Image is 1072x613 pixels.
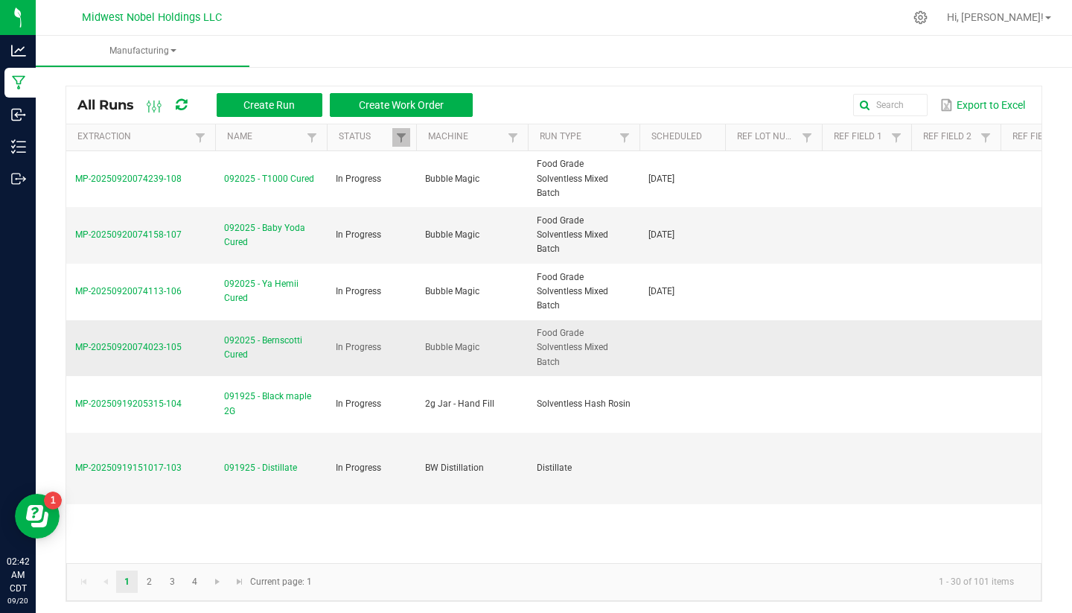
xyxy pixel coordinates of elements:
span: In Progress [336,286,381,296]
span: [DATE] [648,229,674,240]
p: 09/20 [7,595,29,606]
span: MP-20250919151017-103 [75,463,182,473]
button: Create Run [217,93,322,117]
a: Filter [798,128,816,147]
a: ScheduledSortable [651,131,719,143]
span: Food Grade Solventless Mixed Batch [537,215,608,254]
a: ExtractionSortable [77,131,191,143]
kendo-pager: Current page: 1 [66,563,1041,601]
span: Food Grade Solventless Mixed Batch [537,272,608,311]
span: Create Work Order [359,99,444,111]
span: 091925 - Distillate [224,461,297,475]
span: Go to the next page [211,576,223,588]
span: MP-20250920074113-106 [75,286,182,296]
iframe: Resource center [15,494,60,539]
span: In Progress [336,398,381,409]
span: [DATE] [648,286,674,296]
a: Page 4 [184,571,205,593]
span: [DATE] [648,174,674,184]
a: Go to the last page [229,571,250,593]
span: Create Run [243,99,295,111]
input: Search [853,94,928,116]
button: Export to Excel [937,92,1029,118]
iframe: Resource center unread badge [44,492,62,509]
span: In Progress [336,463,381,473]
span: MP-20250920074239-108 [75,174,182,184]
span: 092025 - Baby Yoda Cured [224,221,318,250]
span: MP-20250920074023-105 [75,342,182,352]
inline-svg: Manufacturing [11,75,26,90]
span: Bubble Magic [425,174,479,184]
a: Page 2 [138,571,160,593]
a: Filter [392,128,410,147]
a: Run TypeSortable [540,131,615,143]
inline-svg: Outbound [11,171,26,186]
span: Go to the last page [234,576,246,588]
span: Bubble Magic [425,229,479,240]
span: 092025 - T1000 Cured [224,172,314,186]
span: Solventless Hash Rosin [537,398,631,409]
span: 092025 - Ya Hemii Cured [224,277,318,305]
a: Filter [887,128,905,147]
a: Filter [191,128,209,147]
span: Manufacturing [36,45,249,57]
a: Ref Field 1Sortable [834,131,887,143]
a: Ref Lot NumberSortable [737,131,797,143]
a: Page 1 [116,571,138,593]
kendo-pager-info: 1 - 30 of 101 items [321,570,1026,594]
a: Filter [977,128,995,147]
div: All Runs [77,92,484,118]
button: Create Work Order [330,93,473,117]
span: MP-20250919205315-104 [75,398,182,409]
span: Food Grade Solventless Mixed Batch [537,328,608,366]
inline-svg: Inventory [11,139,26,154]
span: In Progress [336,342,381,352]
p: 02:42 AM CDT [7,555,29,595]
a: MachineSortable [428,131,503,143]
span: 2g Jar - Hand Fill [425,398,494,409]
a: NameSortable [227,131,302,143]
a: StatusSortable [339,131,392,143]
a: Filter [303,128,321,147]
span: 091925 - Black maple 2G [224,390,318,418]
span: BW Distillation [425,463,484,473]
a: Ref Field 3Sortable [1012,131,1065,143]
a: Filter [504,128,522,147]
span: Midwest Nobel Holdings LLC [82,11,222,24]
inline-svg: Inbound [11,107,26,122]
span: MP-20250920074158-107 [75,229,182,240]
span: 092025 - Bernscotti Cured [224,334,318,362]
span: Bubble Magic [425,342,479,352]
span: Distillate [537,463,572,473]
a: Filter [616,128,634,147]
div: Manage settings [911,10,930,25]
inline-svg: Analytics [11,43,26,58]
a: Page 3 [162,571,183,593]
span: Hi, [PERSON_NAME]! [947,11,1044,23]
span: In Progress [336,174,381,184]
a: Ref Field 2Sortable [923,131,976,143]
a: Manufacturing [36,36,249,67]
span: Food Grade Solventless Mixed Batch [537,159,608,197]
span: Bubble Magic [425,286,479,296]
a: Go to the next page [207,571,229,593]
span: In Progress [336,229,381,240]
